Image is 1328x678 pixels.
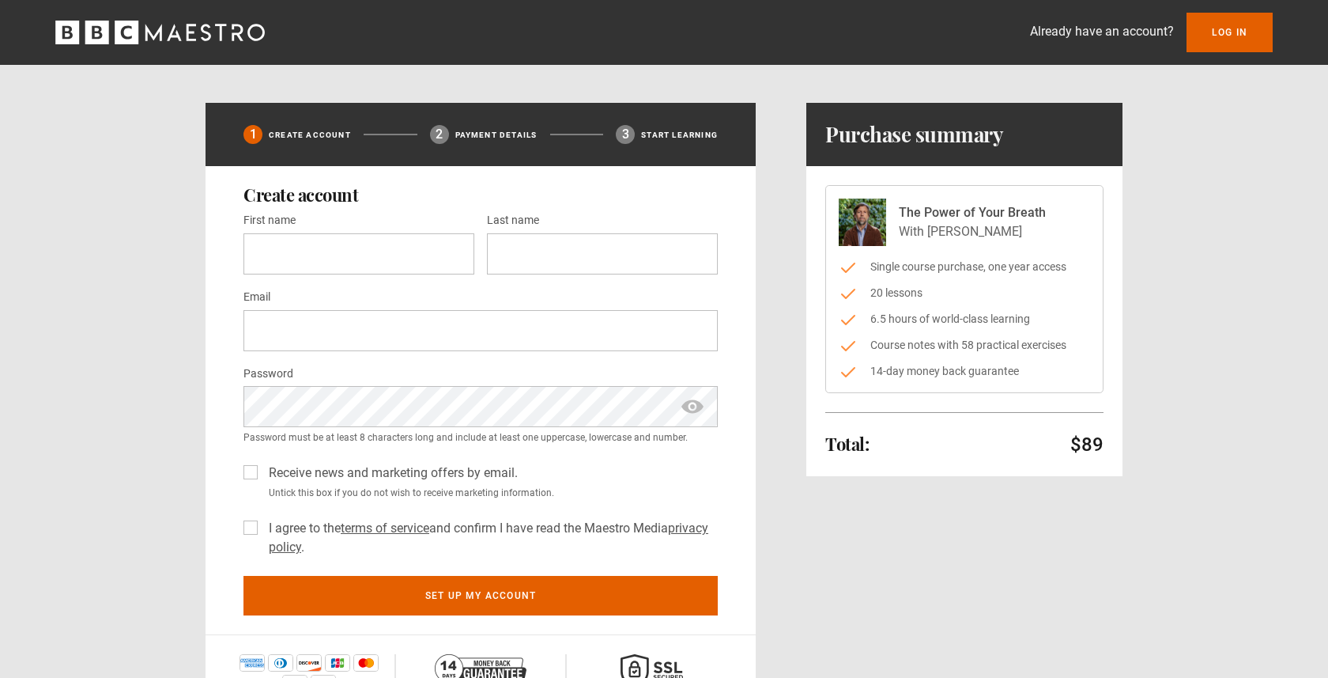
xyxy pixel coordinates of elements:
[243,430,718,445] small: Password must be at least 8 characters long and include at least one uppercase, lowercase and num...
[55,21,265,44] svg: BBC Maestro
[839,337,1090,354] li: Course notes with 58 practical exercises
[616,125,635,144] div: 3
[269,129,351,141] p: Create Account
[899,203,1046,222] p: The Power of Your Breath
[825,122,1003,147] h1: Purchase summary
[353,654,379,672] img: mastercard
[262,464,518,483] label: Receive news and marketing offers by email.
[839,259,1090,275] li: Single course purchase, one year access
[641,129,718,141] p: Start learning
[296,654,322,672] img: discover
[243,211,296,230] label: First name
[1030,22,1174,41] p: Already have an account?
[243,288,270,307] label: Email
[262,519,718,557] label: I agree to the and confirm I have read the Maestro Media .
[1070,432,1104,457] p: $89
[839,311,1090,328] li: 6.5 hours of world-class learning
[243,576,718,616] button: Set up my account
[243,125,262,144] div: 1
[243,365,293,384] label: Password
[243,185,718,204] h2: Create account
[430,125,449,144] div: 2
[455,129,538,141] p: Payment details
[680,386,705,427] span: show password
[325,654,350,672] img: jcb
[825,434,869,453] h2: Total:
[240,654,265,672] img: amex
[341,521,429,536] a: terms of service
[487,211,539,230] label: Last name
[839,285,1090,301] li: 20 lessons
[899,222,1046,241] p: With [PERSON_NAME]
[839,363,1090,380] li: 14-day money back guarantee
[1187,13,1273,52] a: Log In
[268,654,293,672] img: diners
[262,486,718,500] small: Untick this box if you do not wish to receive marketing information.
